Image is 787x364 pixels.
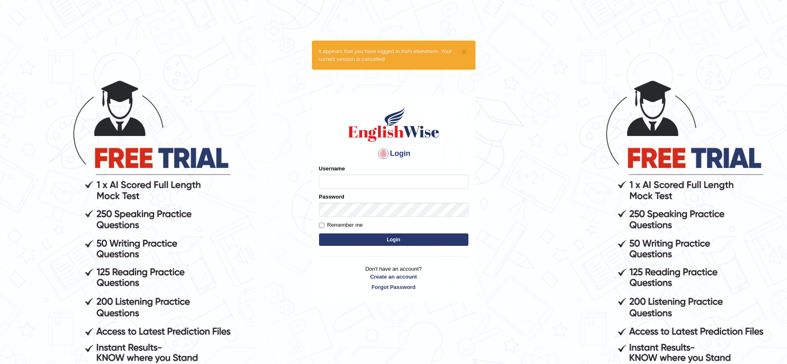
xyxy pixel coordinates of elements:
label: Remember me [319,221,363,229]
a: Create an account [319,273,468,281]
label: Password [319,193,344,201]
div: It appears that you have logged in from elsewhere. Your current session is cancelled [312,41,475,70]
a: Forgot Password [319,283,468,291]
label: Username [319,165,345,172]
p: Don't have an account? [319,265,468,291]
input: Remember me [319,223,324,228]
button: × [461,47,466,56]
h4: Login [319,147,468,160]
img: Logo of English Wise sign in for intelligent practice with AI [346,106,441,143]
button: Login [319,233,468,246]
